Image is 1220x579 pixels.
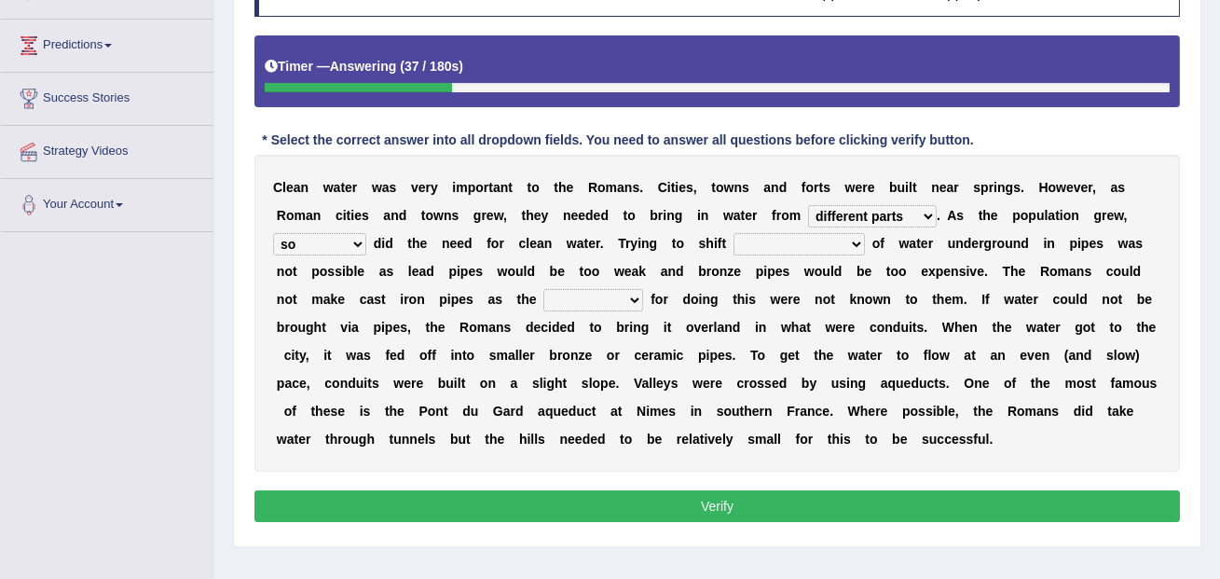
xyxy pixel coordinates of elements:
b: a [537,236,544,251]
b: f [802,180,806,195]
b: b [550,264,558,279]
b: s [956,208,964,223]
b: e [457,236,464,251]
b: t [488,180,493,195]
b: 37 / 180s [404,59,459,74]
b: m [295,208,306,223]
b: e [570,208,578,223]
b: t [741,208,746,223]
b: p [311,264,320,279]
b: t [711,180,716,195]
b: x [928,264,936,279]
b: o [898,264,907,279]
b: a [493,180,500,195]
b: w [614,264,624,279]
b: T [618,236,625,251]
b: o [1063,208,1072,223]
b: e [557,264,565,279]
b: p [460,264,469,279]
b: r [596,236,600,251]
b: g [650,236,658,251]
b: w [724,180,734,195]
b: v [1074,180,1081,195]
b: g [1093,208,1102,223]
b: o [806,180,815,195]
b: e [775,264,783,279]
b: n [1071,208,1079,223]
b: w [372,180,382,195]
b: s [335,264,342,279]
b: R [588,180,597,195]
b: r [928,236,933,251]
b: a [306,208,313,223]
b: d [426,264,434,279]
b: e [624,264,632,279]
b: p [1028,208,1036,223]
b: a [947,180,954,195]
b: s [686,180,693,195]
b: r [499,236,503,251]
b: h [982,208,991,223]
b: n [313,208,322,223]
b: a [294,180,301,195]
b: w [1056,180,1066,195]
b: s [1117,180,1125,195]
b: C [273,180,282,195]
b: p [1081,236,1090,251]
b: r [989,180,994,195]
b: a [617,180,624,195]
b: n [733,180,742,195]
a: Strategy Videos [1,126,213,172]
b: b [650,208,658,223]
b: n [955,236,964,251]
b: n [931,180,939,195]
b: n [1013,236,1021,251]
b: e [588,236,596,251]
b: w [804,264,815,279]
b: n [444,208,452,223]
b: d [585,208,594,223]
b: h [706,236,714,251]
b: w [1118,236,1129,251]
b: r [776,208,781,223]
b: w [723,208,733,223]
b: e [971,236,979,251]
b: g [1006,180,1014,195]
b: n [544,236,553,251]
b: o [592,264,600,279]
b: l [282,180,286,195]
b: C [658,180,667,195]
b: f [487,236,491,251]
b: w [567,236,577,251]
b: i [763,264,767,279]
b: a [909,236,916,251]
b: w [433,208,444,223]
b: e [939,180,947,195]
b: n [563,208,571,223]
b: o [815,264,823,279]
b: i [994,180,997,195]
div: * Select the correct answer into all dropdown fields. You need to answer all questions before cli... [254,131,981,150]
b: o [891,264,899,279]
b: e [921,236,928,251]
b: n [391,208,399,223]
b: n [624,180,633,195]
b: w [1114,208,1123,223]
b: t [554,180,558,195]
b: n [442,236,450,251]
b: a [1048,208,1055,223]
b: s [475,264,483,279]
b: n [668,264,677,279]
b: s [783,264,790,279]
b: i [381,236,385,251]
b: s [742,180,749,195]
b: o [1049,180,1057,195]
b: u [898,180,906,195]
b: i [350,208,354,223]
b: l [408,264,412,279]
b: a [1129,236,1136,251]
b: d [385,236,393,251]
b: n [1047,236,1055,251]
b: i [457,264,460,279]
b: a [763,180,771,195]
